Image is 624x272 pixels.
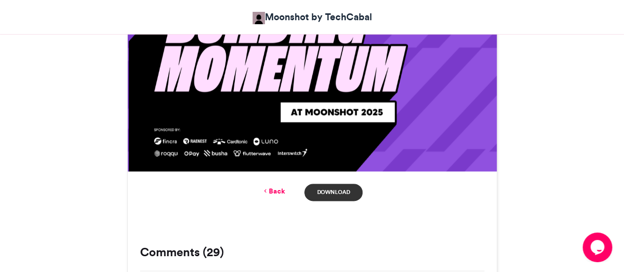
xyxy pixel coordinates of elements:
[253,10,372,24] a: Moonshot by TechCabal
[261,186,285,196] a: Back
[140,246,484,258] h3: Comments (29)
[304,184,362,201] a: Download
[583,233,614,262] iframe: chat widget
[253,12,265,24] img: Moonshot by TechCabal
